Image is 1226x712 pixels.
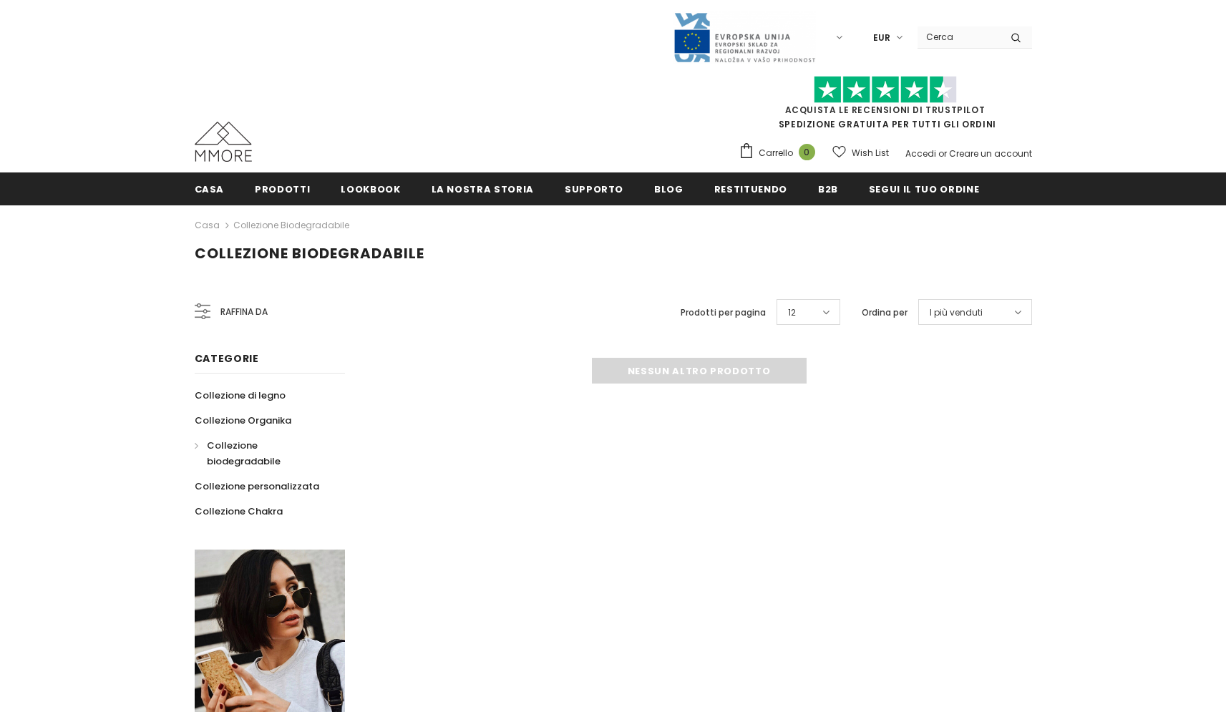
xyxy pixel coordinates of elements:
[195,389,286,402] span: Collezione di legno
[432,172,534,205] a: La nostra storia
[195,474,319,499] a: Collezione personalizzata
[673,31,816,43] a: Javni Razpis
[818,182,838,196] span: B2B
[832,140,889,165] a: Wish List
[195,351,259,366] span: Categorie
[788,306,796,320] span: 12
[233,219,349,231] a: Collezione biodegradabile
[565,182,623,196] span: supporto
[714,182,787,196] span: Restituendo
[918,26,1000,47] input: Search Site
[565,172,623,205] a: supporto
[938,147,947,160] span: or
[673,11,816,64] img: Javni Razpis
[739,82,1032,130] span: SPEDIZIONE GRATUITA PER TUTTI GLI ORDINI
[654,182,683,196] span: Blog
[759,146,793,160] span: Carrello
[255,182,310,196] span: Prodotti
[432,182,534,196] span: La nostra storia
[207,439,281,468] span: Collezione biodegradabile
[195,122,252,162] img: Casi MMORE
[714,172,787,205] a: Restituendo
[681,306,766,320] label: Prodotti per pagina
[873,31,890,45] span: EUR
[785,104,986,116] a: Acquista le recensioni di TrustPilot
[195,408,291,433] a: Collezione Organika
[654,172,683,205] a: Blog
[814,76,957,104] img: Fidati di Pilot Stars
[949,147,1032,160] a: Creare un account
[739,142,822,164] a: Carrello 0
[930,306,983,320] span: I più venduti
[195,243,424,263] span: Collezione biodegradabile
[220,304,268,320] span: Raffina da
[195,479,319,493] span: Collezione personalizzata
[862,306,908,320] label: Ordina per
[195,504,283,518] span: Collezione Chakra
[869,182,979,196] span: Segui il tuo ordine
[195,172,225,205] a: Casa
[195,383,286,408] a: Collezione di legno
[341,172,400,205] a: Lookbook
[195,499,283,524] a: Collezione Chakra
[341,182,400,196] span: Lookbook
[869,172,979,205] a: Segui il tuo ordine
[799,144,815,160] span: 0
[818,172,838,205] a: B2B
[195,414,291,427] span: Collezione Organika
[195,182,225,196] span: Casa
[195,433,329,474] a: Collezione biodegradabile
[852,146,889,160] span: Wish List
[255,172,310,205] a: Prodotti
[195,217,220,234] a: Casa
[905,147,936,160] a: Accedi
